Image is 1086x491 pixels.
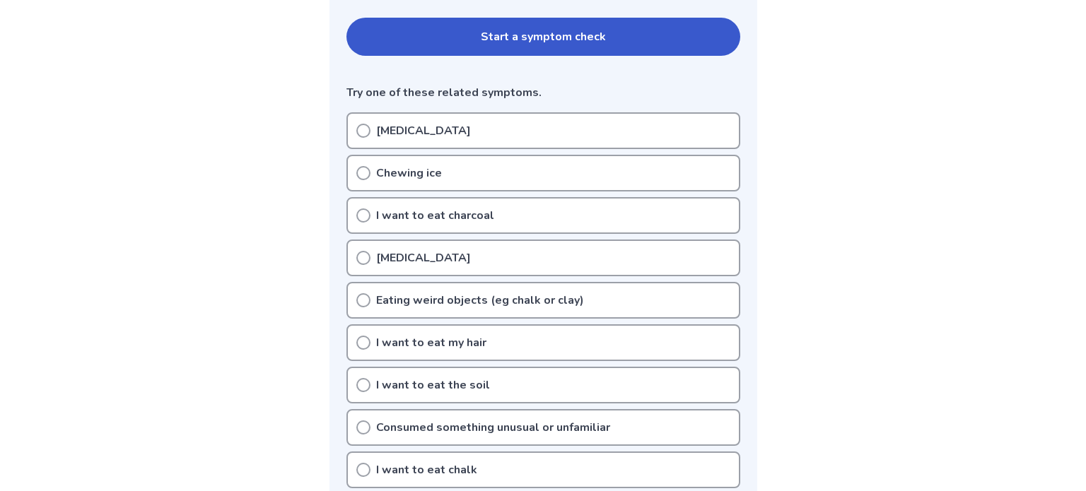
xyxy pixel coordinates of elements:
p: I want to eat the soil [376,377,490,394]
p: Chewing ice [376,165,442,182]
p: [MEDICAL_DATA] [376,249,471,266]
p: I want to eat charcoal [376,207,494,224]
p: Eating weird objects (eg chalk or clay) [376,292,584,309]
p: I want to eat my hair [376,334,486,351]
p: [MEDICAL_DATA] [376,122,471,139]
p: Consumed something unusual or unfamiliar [376,419,610,436]
p: I want to eat chalk [376,461,477,478]
p: Try one of these related symptoms. [346,84,740,101]
button: Start a symptom check [346,18,740,56]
